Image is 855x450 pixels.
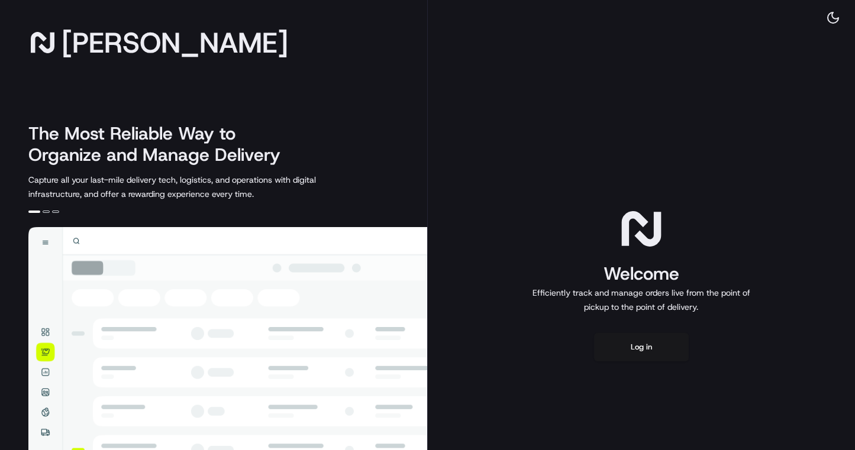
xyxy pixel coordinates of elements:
button: Log in [594,333,689,361]
h1: Welcome [528,262,755,286]
h2: The Most Reliable Way to Organize and Manage Delivery [28,123,293,166]
p: Capture all your last-mile delivery tech, logistics, and operations with digital infrastructure, ... [28,173,369,201]
p: Efficiently track and manage orders live from the point of pickup to the point of delivery. [528,286,755,314]
span: [PERSON_NAME] [62,31,288,54]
